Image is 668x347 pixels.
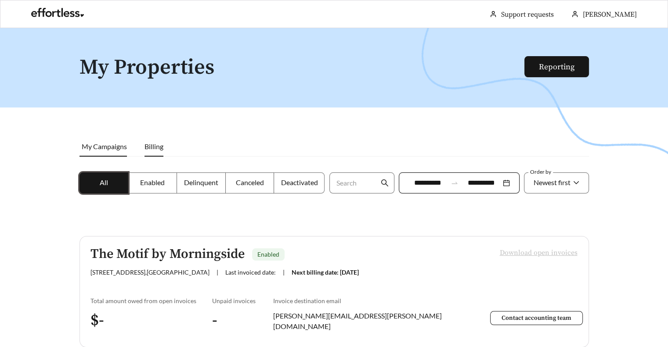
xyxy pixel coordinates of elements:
[144,142,163,150] span: Billing
[292,268,359,276] span: Next billing date: [DATE]
[501,10,554,19] a: Support requests
[451,179,459,187] span: to
[490,311,583,325] button: Contact accounting team
[90,268,209,276] span: [STREET_ADDRESS] , [GEOGRAPHIC_DATA]
[217,268,218,276] span: |
[236,178,264,186] span: Canceled
[381,179,389,187] span: search
[212,311,273,330] h3: -
[451,179,459,187] span: swap-right
[502,314,571,322] span: Contact accounting team
[90,247,245,261] h5: The Motif by Morningside
[281,178,318,186] span: Deactivated
[257,250,279,258] span: Enabled
[539,62,574,72] a: Reporting
[273,311,456,332] div: [PERSON_NAME][EMAIL_ADDRESS][PERSON_NAME][DOMAIN_NAME]
[534,178,571,186] span: Newest first
[493,245,578,264] button: Download open invoices
[90,311,213,330] h3: $ -
[79,56,525,79] h1: My Properties
[82,142,127,150] span: My Campaigns
[140,178,165,186] span: Enabled
[212,297,273,304] div: Unpaid invoices
[184,178,218,186] span: Delinquent
[100,178,108,186] span: All
[524,56,589,77] button: Reporting
[90,297,213,304] div: Total amount owed from open invoices
[273,297,456,304] div: Invoice destination email
[225,268,276,276] span: Last invoiced date:
[283,268,285,276] span: |
[583,10,637,19] span: [PERSON_NAME]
